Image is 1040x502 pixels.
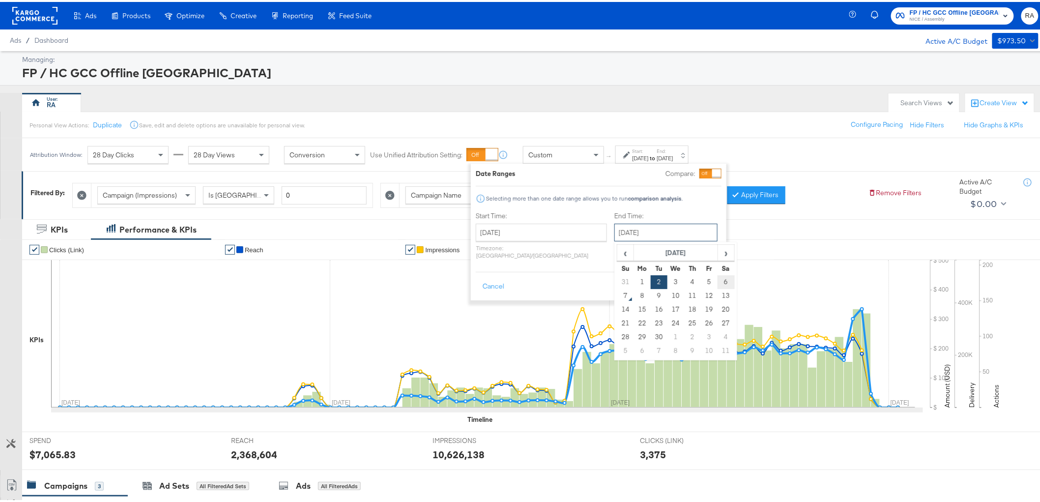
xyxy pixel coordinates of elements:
[411,189,462,198] span: Campaign Name
[231,10,257,18] span: Creative
[476,167,516,177] div: Date Ranges
[30,186,65,196] div: Filtered By:
[901,96,954,106] div: Search Views
[651,342,667,356] td: 7
[93,148,134,157] span: 28 Day Clicks
[614,209,722,219] label: End Time:
[718,301,734,315] td: 20
[34,34,68,42] span: Dashboard
[119,222,197,234] div: Performance & KPIs
[425,244,460,252] span: Impressions
[486,193,683,200] div: Selecting more than one date range allows you to run .
[633,146,649,152] label: Start:
[633,152,649,160] div: [DATE]
[49,244,84,252] span: Clicks (Link)
[997,33,1026,45] div: $973.50
[197,480,249,489] div: All Filtered Ad Sets
[405,243,415,253] a: ✔
[29,243,39,253] a: ✔
[176,10,204,18] span: Optimize
[22,53,1036,62] div: Managing:
[651,301,667,315] td: 16
[651,315,667,328] td: 23
[651,273,667,287] td: 2
[95,480,104,489] div: 3
[634,315,651,328] td: 22
[339,10,372,18] span: Feed Suite
[964,118,1024,128] button: Hide Graphs & KPIs
[617,273,634,287] td: 31
[667,328,684,342] td: 1
[433,445,485,460] div: 10,626,138
[628,193,682,200] strong: comparison analysis
[719,243,734,258] span: ›
[718,315,734,328] td: 27
[289,148,325,157] span: Conversion
[634,328,651,342] td: 29
[617,301,634,315] td: 14
[960,176,1014,194] div: Active A/C Budget
[208,189,284,198] span: Is [GEOGRAPHIC_DATA]
[93,118,122,128] button: Duplicate
[1021,5,1039,23] button: RA
[684,301,701,315] td: 18
[640,445,666,460] div: 3,375
[868,186,922,196] button: Remove Filters
[617,328,634,342] td: 28
[992,383,1001,406] text: Actions
[47,98,56,108] div: RA
[657,146,673,152] label: End:
[21,34,34,42] span: /
[684,328,701,342] td: 2
[667,287,684,301] td: 10
[296,478,311,490] div: Ads
[844,114,910,132] button: Configure Pacing
[51,222,68,234] div: KPIs
[29,333,44,343] div: KPIs
[667,342,684,356] td: 8
[649,152,657,160] strong: to
[667,301,684,315] td: 17
[476,276,511,294] button: Cancel
[528,148,552,157] span: Custom
[701,301,718,315] td: 19
[634,260,651,273] th: Mo
[29,149,83,156] div: Attribution Window:
[634,301,651,315] td: 15
[85,10,96,18] span: Ads
[159,478,189,490] div: Ad Sets
[718,328,734,342] td: 4
[618,243,633,258] span: ‹
[701,342,718,356] td: 10
[701,328,718,342] td: 3
[891,5,1014,23] button: FP / HC GCC Offline [GEOGRAPHIC_DATA]NICE / Assembly
[231,434,305,443] span: REACH
[967,194,1009,210] button: $0.00
[667,260,684,273] th: We
[684,260,701,273] th: Th
[701,260,718,273] th: Fr
[910,118,945,128] button: Hide Filters
[684,273,701,287] td: 4
[634,287,651,301] td: 8
[617,260,634,273] th: Su
[651,260,667,273] th: Tu
[44,478,87,490] div: Campaigns
[245,244,263,252] span: Reach
[684,287,701,301] td: 11
[370,148,462,158] label: Use Unified Attribution Setting:
[651,328,667,342] td: 30
[467,413,492,422] div: Timeline
[992,31,1039,47] button: $973.50
[605,153,614,156] span: ↑
[10,34,21,42] span: Ads
[225,243,235,253] a: ✔
[29,445,76,460] div: $7,065.83
[915,31,987,46] div: Active A/C Budget
[29,434,103,443] span: SPEND
[194,148,235,157] span: 28 Day Views
[718,273,734,287] td: 6
[684,342,701,356] td: 9
[971,195,997,209] div: $0.00
[718,287,734,301] td: 13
